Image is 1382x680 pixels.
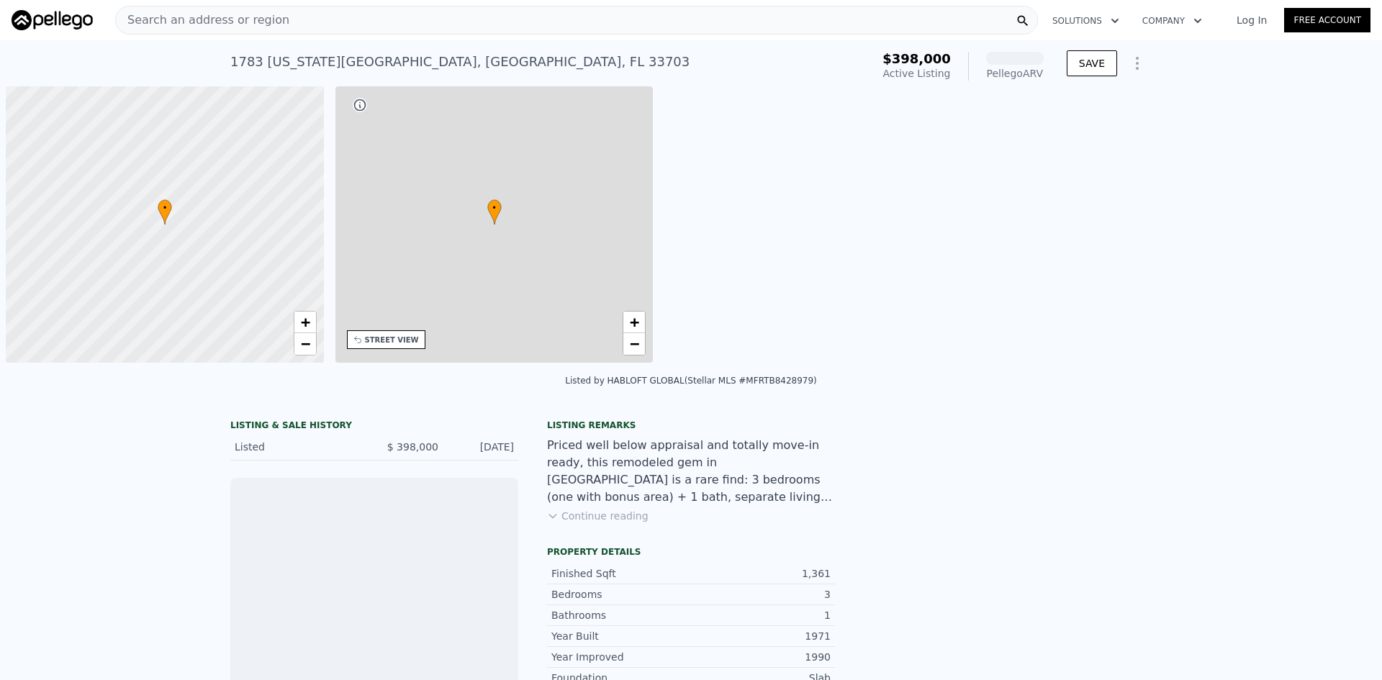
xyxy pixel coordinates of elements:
span: Search an address or region [116,12,289,29]
div: Listing remarks [547,420,835,431]
a: Zoom in [294,312,316,333]
a: Free Account [1284,8,1370,32]
div: 1783 [US_STATE][GEOGRAPHIC_DATA] , [GEOGRAPHIC_DATA] , FL 33703 [230,52,690,72]
button: Solutions [1041,8,1131,34]
div: 1971 [691,629,831,643]
div: • [158,199,172,225]
span: Active Listing [883,68,951,79]
span: − [630,335,639,353]
div: Finished Sqft [551,566,691,581]
div: Property details [547,546,835,558]
button: SAVE [1067,50,1117,76]
button: Continue reading [547,509,649,523]
div: Pellego ARV [986,66,1044,81]
span: $398,000 [882,51,951,66]
a: Zoom out [623,333,645,355]
a: Zoom out [294,333,316,355]
span: − [300,335,310,353]
span: + [630,313,639,331]
div: [DATE] [450,440,514,454]
div: LISTING & SALE HISTORY [230,420,518,434]
button: Show Options [1123,49,1152,78]
div: • [487,199,502,225]
div: Year Built [551,629,691,643]
span: • [487,201,502,214]
span: • [158,201,172,214]
div: Listed [235,440,363,454]
span: + [300,313,310,331]
img: Pellego [12,10,93,30]
button: Company [1131,8,1214,34]
div: 1,361 [691,566,831,581]
a: Log In [1219,13,1284,27]
div: Bedrooms [551,587,691,602]
span: $ 398,000 [387,441,438,453]
div: STREET VIEW [365,335,419,345]
div: Listed by HABLOFT GLOBAL (Stellar MLS #MFRTB8428979) [565,376,817,386]
div: 1 [691,608,831,622]
a: Zoom in [623,312,645,333]
div: 3 [691,587,831,602]
div: Bathrooms [551,608,691,622]
div: Year Improved [551,650,691,664]
div: 1990 [691,650,831,664]
div: Priced well below appraisal and totally move-in ready, this remodeled gem in [GEOGRAPHIC_DATA] is... [547,437,835,506]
